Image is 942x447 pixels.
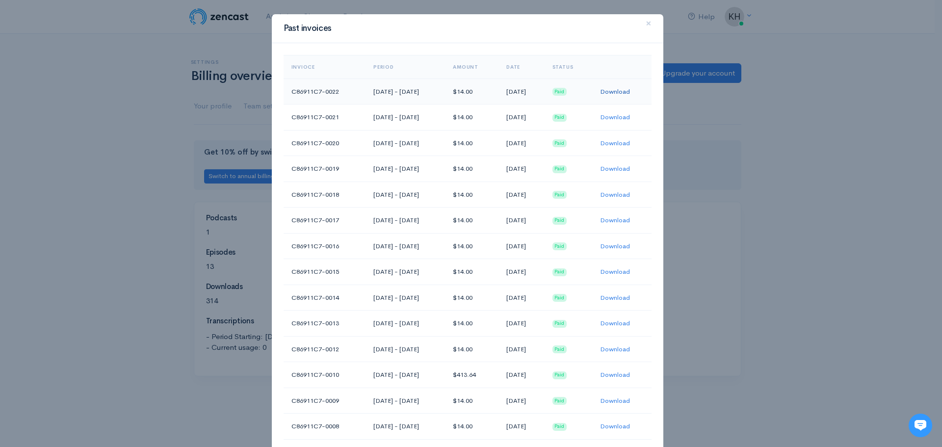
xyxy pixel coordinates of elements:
a: Download [600,319,630,327]
td: [DATE] - [DATE] [366,182,445,208]
td: [DATE] - [DATE] [366,336,445,362]
span: Paid [552,268,567,276]
td: $14.00 [445,388,498,414]
td: [DATE] [498,259,544,285]
span: Paid [552,114,567,122]
input: Search articles [28,184,175,204]
td: [DATE] - [DATE] [366,233,445,259]
td: C86911C7-0019 [284,156,366,182]
span: Paid [552,320,567,328]
td: $14.00 [445,182,498,208]
td: $14.00 [445,311,498,337]
span: Paid [552,423,567,431]
a: Download [600,113,630,121]
td: C86911C7-0021 [284,105,366,131]
th: Date [498,55,544,79]
td: C86911C7-0009 [284,388,366,414]
a: Download [600,370,630,379]
span: Paid [552,397,567,405]
td: $14.00 [445,414,498,440]
td: [DATE] [498,130,544,156]
td: $14.00 [445,79,498,105]
th: Invioce [284,55,366,79]
td: C86911C7-0018 [284,182,366,208]
th: Amount [445,55,498,79]
td: [DATE] [498,208,544,234]
td: $14.00 [445,259,498,285]
a: Download [600,216,630,224]
td: $14.00 [445,208,498,234]
p: Find an answer quickly [13,168,183,180]
td: [DATE] [498,105,544,131]
a: Download [600,164,630,173]
a: Download [600,345,630,353]
td: C86911C7-0013 [284,311,366,337]
td: C86911C7-0020 [284,130,366,156]
td: [DATE] - [DATE] [366,208,445,234]
td: [DATE] [498,285,544,311]
a: Download [600,396,630,405]
span: × [646,16,652,30]
h2: Just let us know if you need anything and we'll be happy to help! 🙂 [15,65,182,112]
a: Download [600,190,630,199]
span: Paid [552,165,567,173]
span: Paid [552,294,567,302]
td: $14.00 [445,105,498,131]
td: [DATE] - [DATE] [366,414,445,440]
td: $14.00 [445,285,498,311]
td: C86911C7-0022 [284,79,366,105]
span: Paid [552,139,567,147]
td: $14.00 [445,233,498,259]
td: C86911C7-0017 [284,208,366,234]
button: New conversation [15,130,181,150]
a: Download [600,293,630,302]
th: Period [366,55,445,79]
td: $413.64 [445,362,498,388]
span: Paid [552,191,567,199]
h3: Past invoices [284,22,332,35]
td: [DATE] - [DATE] [366,259,445,285]
td: [DATE] [498,233,544,259]
td: [DATE] - [DATE] [366,105,445,131]
iframe: gist-messenger-bubble-iframe [909,414,932,437]
a: Download [600,87,630,96]
td: C86911C7-0008 [284,414,366,440]
td: [DATE] - [DATE] [366,156,445,182]
td: [DATE] [498,311,544,337]
span: Paid [552,88,567,96]
td: C86911C7-0010 [284,362,366,388]
td: [DATE] - [DATE] [366,388,445,414]
a: Download [600,139,630,147]
a: Download [600,267,630,276]
td: C86911C7-0015 [284,259,366,285]
td: $14.00 [445,336,498,362]
span: Paid [552,217,567,225]
td: $14.00 [445,156,498,182]
td: [DATE] - [DATE] [366,311,445,337]
span: Paid [552,242,567,250]
td: C86911C7-0012 [284,336,366,362]
td: C86911C7-0016 [284,233,366,259]
th: Status [545,55,592,79]
td: [DATE] - [DATE] [366,130,445,156]
span: Paid [552,371,567,379]
button: Close [634,10,663,37]
td: C86911C7-0014 [284,285,366,311]
td: [DATE] [498,362,544,388]
td: [DATE] [498,414,544,440]
td: [DATE] [498,182,544,208]
span: Paid [552,345,567,353]
a: Download [600,242,630,250]
td: [DATE] [498,156,544,182]
td: [DATE] - [DATE] [366,79,445,105]
td: [DATE] [498,336,544,362]
td: $14.00 [445,130,498,156]
h1: Hi 👋 [15,48,182,63]
td: [DATE] [498,79,544,105]
span: New conversation [63,136,118,144]
td: [DATE] [498,388,544,414]
a: Download [600,422,630,430]
td: [DATE] - [DATE] [366,362,445,388]
td: [DATE] - [DATE] [366,285,445,311]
